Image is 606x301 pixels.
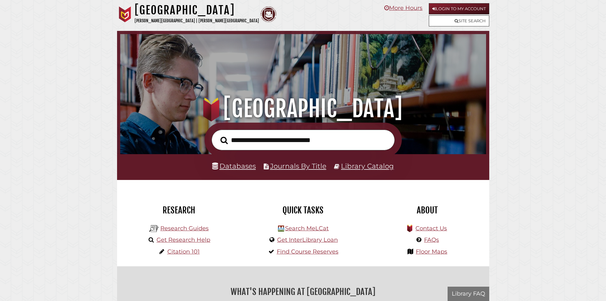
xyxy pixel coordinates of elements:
[149,224,159,233] img: Hekman Library Logo
[135,17,259,25] p: [PERSON_NAME][GEOGRAPHIC_DATA] | [PERSON_NAME][GEOGRAPHIC_DATA]
[122,284,484,299] h2: What's Happening at [GEOGRAPHIC_DATA]
[278,226,284,232] img: Hekman Library Logo
[160,225,209,232] a: Research Guides
[285,225,329,232] a: Search MeLCat
[416,248,447,255] a: Floor Maps
[246,205,360,216] h2: Quick Tasks
[424,236,439,243] a: FAQs
[429,15,489,26] a: Site Search
[129,95,477,123] h1: [GEOGRAPHIC_DATA]
[277,236,338,243] a: Get InterLibrary Loan
[167,248,200,255] a: Citation 101
[429,3,489,14] a: Login to My Account
[415,225,447,232] a: Contact Us
[277,248,338,255] a: Find Course Reserves
[220,136,228,144] i: Search
[217,135,231,146] button: Search
[122,205,236,216] h2: Research
[261,6,276,22] img: Calvin Theological Seminary
[370,205,484,216] h2: About
[135,3,259,17] h1: [GEOGRAPHIC_DATA]
[212,162,256,170] a: Databases
[270,162,326,170] a: Journals By Title
[157,236,210,243] a: Get Research Help
[117,6,133,22] img: Calvin University
[384,4,422,11] a: More Hours
[341,162,394,170] a: Library Catalog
